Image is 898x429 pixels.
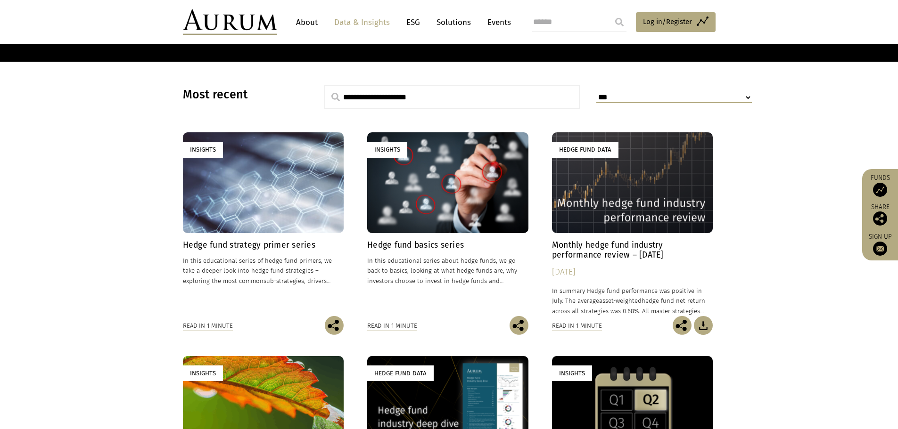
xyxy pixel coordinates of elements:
[552,132,713,316] a: Hedge Fund Data Monthly hedge fund industry performance review – [DATE] [DATE] In summary Hedge f...
[552,240,713,260] h4: Monthly hedge fund industry performance review – [DATE]
[330,14,395,31] a: Data & Insights
[367,132,528,316] a: Insights Hedge fund basics series In this educational series about hedge funds, we go back to bas...
[552,365,592,381] div: Insights
[432,14,476,31] a: Solutions
[367,142,407,157] div: Insights
[183,88,301,102] h3: Most recent
[183,142,223,157] div: Insights
[673,316,692,335] img: Share this post
[367,365,434,381] div: Hedge Fund Data
[183,321,233,331] div: Read in 1 minute
[183,256,344,285] p: In this educational series of hedge fund primers, we take a deeper look into hedge fund strategie...
[291,14,322,31] a: About
[183,9,277,35] img: Aurum
[183,365,223,381] div: Insights
[552,321,602,331] div: Read in 1 minute
[610,13,629,32] input: Submit
[873,211,887,226] img: Share this post
[510,316,528,335] img: Share this post
[867,204,893,226] div: Share
[552,266,713,279] div: [DATE]
[599,297,642,304] span: asset-weighted
[483,14,511,31] a: Events
[264,277,304,284] span: sub-strategies
[367,321,417,331] div: Read in 1 minute
[873,183,887,197] img: Access Funds
[552,286,713,316] p: In summary Hedge fund performance was positive in July. The average hedge fund net return across ...
[643,16,692,27] span: Log in/Register
[867,233,893,256] a: Sign up
[183,240,344,250] h4: Hedge fund strategy primer series
[694,316,713,335] img: Download Article
[325,316,344,335] img: Share this post
[367,256,528,285] p: In this educational series about hedge funds, we go back to basics, looking at what hedge funds a...
[636,12,716,32] a: Log in/Register
[552,142,618,157] div: Hedge Fund Data
[331,93,340,101] img: search.svg
[183,132,344,316] a: Insights Hedge fund strategy primer series In this educational series of hedge fund primers, we t...
[873,242,887,256] img: Sign up to our newsletter
[367,240,528,250] h4: Hedge fund basics series
[867,174,893,197] a: Funds
[402,14,425,31] a: ESG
